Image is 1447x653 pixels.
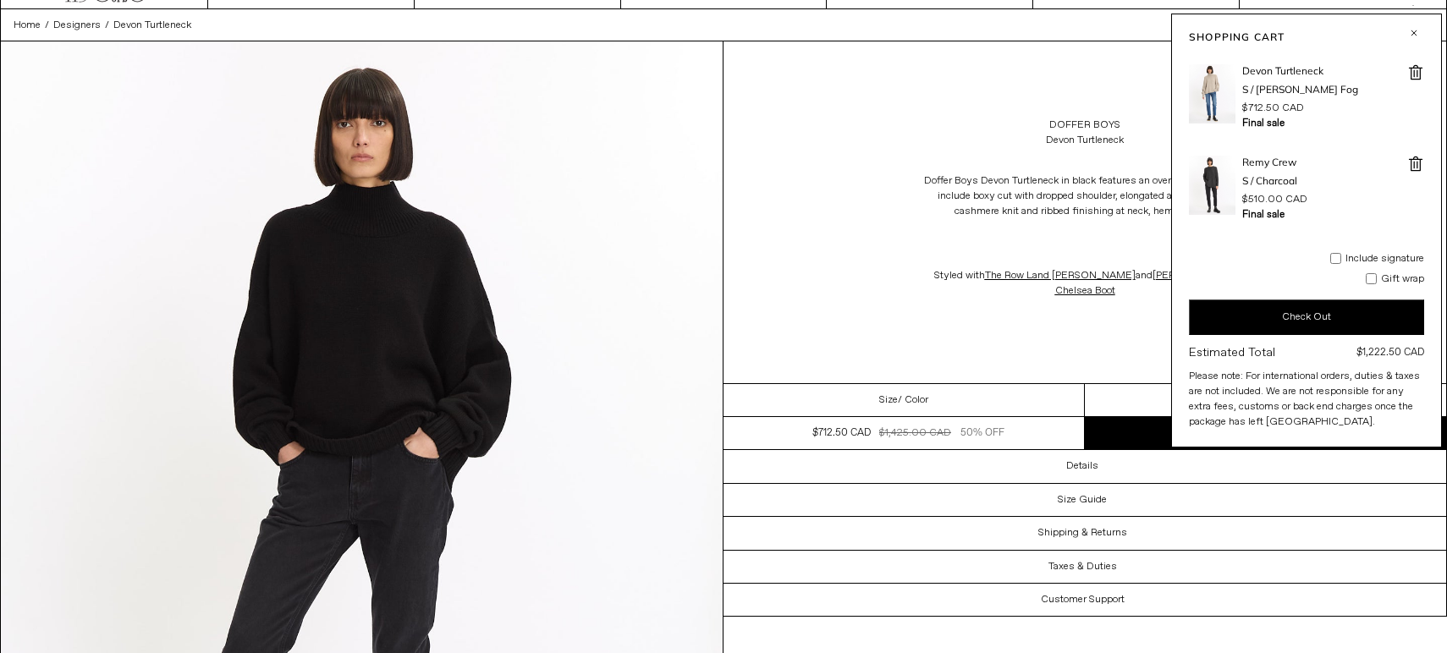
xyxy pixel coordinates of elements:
[1049,118,1120,133] a: Doffer Boys
[53,18,101,33] a: Designers
[879,392,898,408] span: Size
[879,425,951,441] div: $1,425.00 CAD
[45,18,49,33] span: /
[53,19,101,32] span: Designers
[960,425,1004,441] div: 50% OFF
[113,19,191,32] span: Devon Turtleneck
[1038,527,1127,539] h3: Shipping & Returns
[1041,594,1125,606] h3: Customer Support
[14,19,41,32] span: Home
[934,269,1236,298] span: Styled with and
[113,18,191,33] a: Devon Turtleneck
[985,269,1136,283] a: The Row Land [PERSON_NAME]
[898,392,928,408] span: / Color
[1046,133,1124,148] div: Devon Turtleneck
[1058,494,1107,506] h3: Size Guide
[105,18,109,33] span: /
[14,18,41,33] a: Home
[1048,561,1117,573] h3: Taxes & Duties
[924,174,1246,218] span: Doffer Boys Devon Turtleneck in black features an oversized fit. Details include boxy cut with dr...
[812,425,871,441] div: $712.50 CAD
[1066,460,1098,472] h3: Details
[1085,417,1446,449] button: Add to cart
